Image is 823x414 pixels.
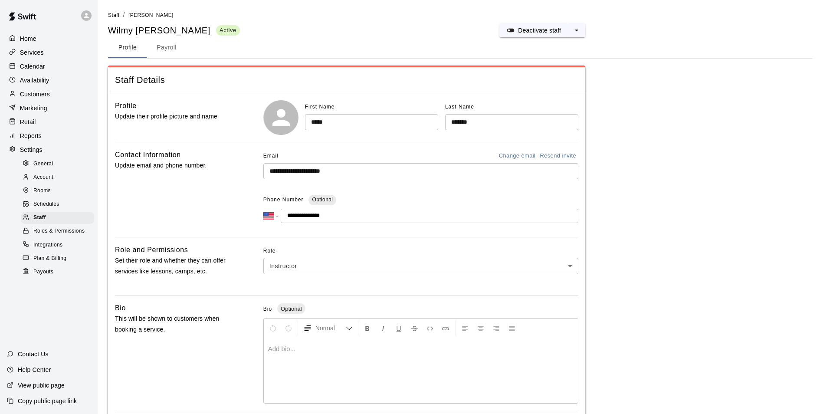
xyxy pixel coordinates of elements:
a: General [21,157,98,171]
p: Home [20,34,36,43]
p: View public page [18,381,65,390]
a: Customers [7,88,91,101]
div: Wilmy [PERSON_NAME] [108,25,240,36]
a: Account [21,171,98,184]
a: Integrations [21,238,98,252]
span: Phone Number [263,193,304,207]
p: Customers [20,90,50,99]
div: Staff [21,212,94,224]
div: split button [499,23,585,37]
a: Availability [7,74,91,87]
h6: Profile [115,100,137,112]
div: Payouts [21,266,94,278]
a: Marketing [7,102,91,115]
h6: Role and Permissions [115,244,188,256]
div: Rooms [21,185,94,197]
div: staff form tabs [108,37,813,58]
a: Rooms [21,184,98,198]
li: / [123,10,125,20]
p: Services [20,48,44,57]
span: Schedules [33,200,59,209]
p: Update their profile picture and name [115,111,236,122]
div: Instructor [263,258,578,274]
span: Optional [312,197,333,203]
button: select merge strategy [568,23,585,37]
p: Help Center [18,365,51,374]
button: Profile [108,37,147,58]
a: Home [7,32,91,45]
p: Calendar [20,62,45,71]
button: Format Underline [391,320,406,336]
a: Staff [21,211,98,225]
button: Deactivate staff [499,23,568,37]
p: Copy public page link [18,397,77,405]
button: Undo [266,320,280,336]
span: Account [33,173,53,182]
button: Justify Align [505,320,519,336]
h6: Bio [115,302,126,314]
span: Active [216,26,240,34]
span: Email [263,149,279,163]
span: Staff [33,214,46,222]
a: Settings [7,143,91,156]
span: Staff [108,12,119,18]
span: Role [263,244,578,258]
a: Retail [7,115,91,128]
span: [PERSON_NAME] [128,12,174,18]
p: Retail [20,118,36,126]
p: Set their role and whether they can offer services like lessons, camps, etc. [115,255,236,277]
div: Integrations [21,239,94,251]
a: Roles & Permissions [21,225,98,238]
span: Bio [263,306,272,312]
button: Format Bold [360,320,375,336]
nav: breadcrumb [108,10,813,20]
p: Deactivate staff [518,26,561,35]
button: Left Align [458,320,472,336]
button: Center Align [473,320,488,336]
span: Roles & Permissions [33,227,85,236]
p: This will be shown to customers when booking a service. [115,313,236,335]
button: Insert Link [438,320,453,336]
div: General [21,158,94,170]
button: Right Align [489,320,504,336]
a: Calendar [7,60,91,73]
button: Resend invite [538,149,578,163]
div: Plan & Billing [21,253,94,265]
p: Update email and phone number. [115,160,236,171]
span: Integrations [33,241,63,250]
p: Contact Us [18,350,49,358]
button: Format Strikethrough [407,320,422,336]
p: Settings [20,145,43,154]
span: Plan & Billing [33,254,66,263]
a: Payouts [21,265,98,279]
div: Services [7,46,91,59]
button: Redo [281,320,296,336]
button: Change email [497,149,538,163]
button: Insert Code [423,320,437,336]
h6: Contact Information [115,149,181,161]
button: Format Italics [376,320,390,336]
span: Normal [315,324,346,332]
span: Last Name [445,104,474,110]
span: Staff Details [115,74,578,86]
span: First Name [305,104,335,110]
button: Formatting Options [300,320,356,336]
div: Account [21,171,94,184]
span: Payouts [33,268,53,276]
a: Plan & Billing [21,252,98,265]
span: Optional [277,306,305,312]
a: Reports [7,129,91,142]
p: Reports [20,131,42,140]
div: Roles & Permissions [21,225,94,237]
span: Rooms [33,187,51,195]
a: Schedules [21,198,98,211]
a: Staff [108,11,119,18]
